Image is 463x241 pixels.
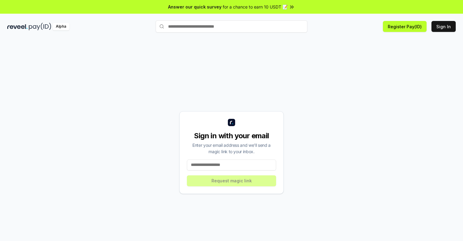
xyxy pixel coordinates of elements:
div: Enter your email address and we’ll send a magic link to your inbox. [187,142,276,155]
button: Sign In [431,21,456,32]
div: Alpha [52,23,69,30]
button: Register Pay(ID) [383,21,427,32]
div: Sign in with your email [187,131,276,141]
span: Answer our quick survey [168,4,221,10]
img: pay_id [29,23,51,30]
img: logo_small [228,119,235,126]
img: reveel_dark [7,23,28,30]
span: for a chance to earn 10 USDT 📝 [223,4,288,10]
